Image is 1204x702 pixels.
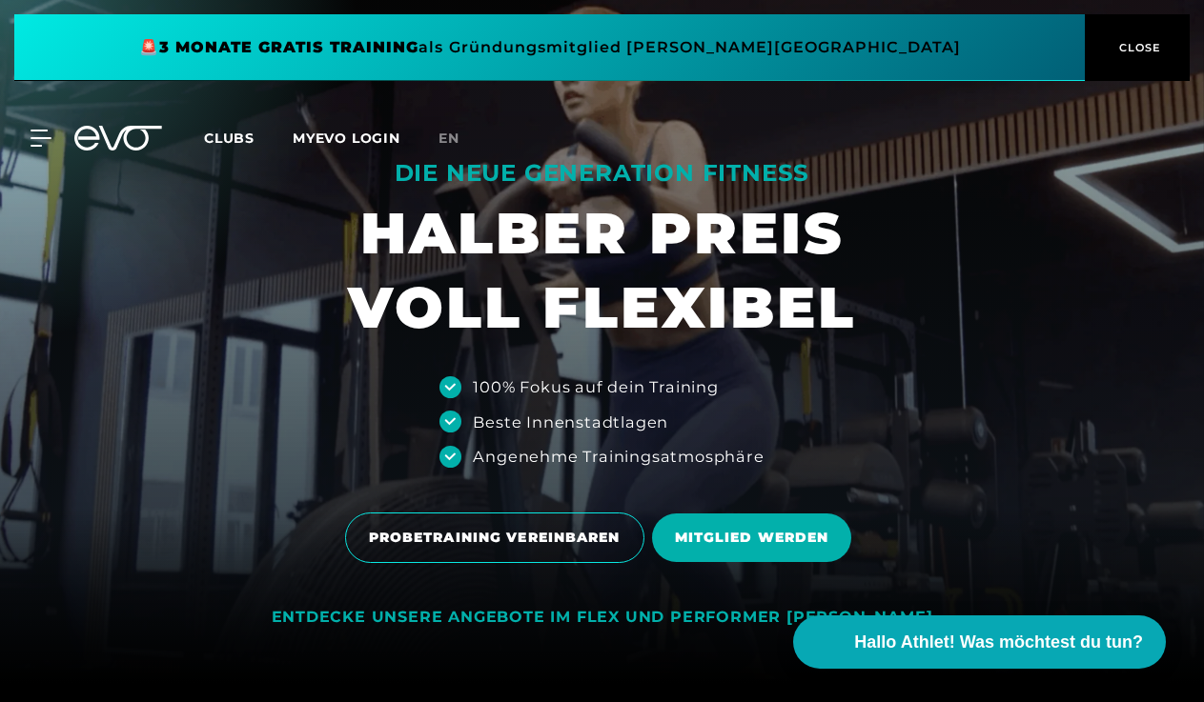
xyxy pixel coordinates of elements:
[204,130,255,147] span: Clubs
[854,630,1143,655] span: Hallo Athlet! Was möchtest du tun?
[1114,39,1161,56] span: CLOSE
[1085,14,1190,81] button: CLOSE
[204,129,293,147] a: Clubs
[439,128,482,150] a: en
[439,130,459,147] span: en
[793,615,1166,669] button: Hallo Athlet! Was möchtest du tun?
[473,411,668,433] div: Beste Innenstadtlagen
[272,608,933,628] div: ENTDECKE UNSERE ANGEBOTE IM FLEX UND PERFORMER [PERSON_NAME]
[348,196,856,345] h1: HALBER PREIS VOLL FLEXIBEL
[473,445,764,468] div: Angenehme Trainingsatmosphäre
[652,499,860,576] a: MITGLIED WERDEN
[345,498,652,577] a: PROBETRAINING VEREINBAREN
[369,528,621,548] span: PROBETRAINING VEREINBAREN
[675,528,829,548] span: MITGLIED WERDEN
[473,375,718,398] div: 100% Fokus auf dein Training
[293,130,400,147] a: MYEVO LOGIN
